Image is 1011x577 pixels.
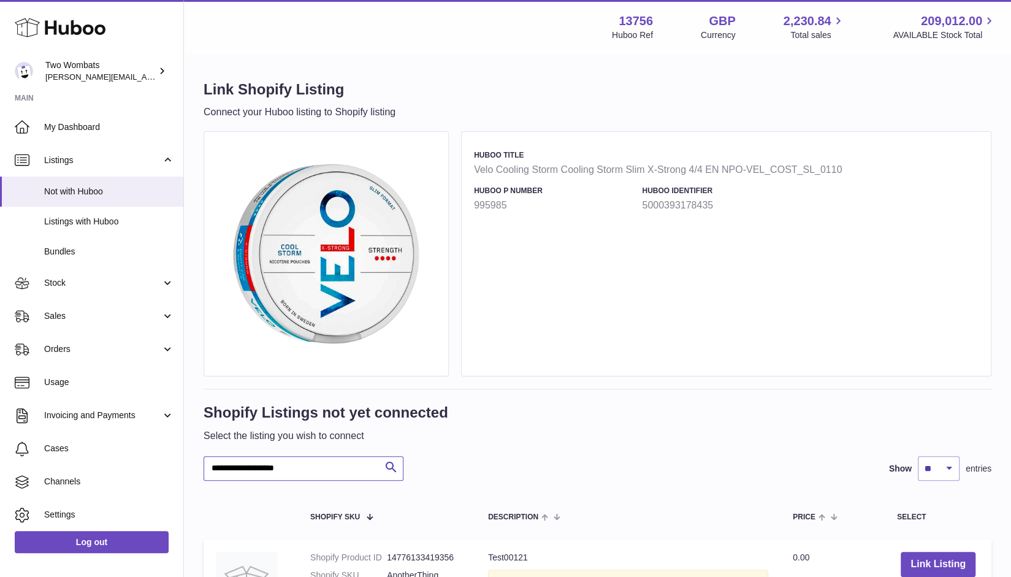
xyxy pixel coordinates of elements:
[488,513,538,521] span: Description
[204,105,395,119] p: Connect your Huboo listing to Shopify listing
[44,509,174,521] span: Settings
[44,216,174,227] span: Listings with Huboo
[44,155,161,166] span: Listings
[15,531,169,553] a: Log out
[619,13,653,29] strong: 13756
[793,552,809,562] span: 0.00
[44,443,174,454] span: Cases
[44,410,161,421] span: Invoicing and Payments
[44,121,174,133] span: My Dashboard
[709,13,735,29] strong: GBP
[966,463,991,475] span: entries
[44,376,174,388] span: Usage
[790,29,845,41] span: Total sales
[612,29,653,41] div: Huboo Ref
[310,513,360,521] span: Shopify SKU
[784,13,831,29] span: 2,230.84
[901,552,975,577] button: Link Listing
[204,403,448,422] h1: Shopify Listings not yet connected
[44,343,161,355] span: Orders
[474,150,972,160] h4: Huboo Title
[44,186,174,197] span: Not with Huboo
[921,13,982,29] span: 209,012.00
[893,29,996,41] span: AVAILABLE Stock Total
[897,513,979,521] div: Select
[793,513,815,521] span: Price
[44,246,174,258] span: Bundles
[701,29,736,41] div: Currency
[204,429,448,443] p: Select the listing you wish to connect
[44,277,161,289] span: Stock
[784,13,845,41] a: 2,230.84 Total sales
[310,552,387,564] dt: Shopify Product ID
[387,552,464,564] dd: 14776133419356
[474,186,636,196] h4: Huboo P number
[474,199,636,212] strong: 995985
[889,463,912,475] label: Show
[44,310,161,322] span: Sales
[893,13,996,41] a: 209,012.00 AVAILABLE Stock Total
[45,72,311,82] span: [PERSON_NAME][EMAIL_ADDRESS][PERSON_NAME][DOMAIN_NAME]
[488,552,768,564] div: Test00121
[642,199,804,212] strong: 5000393178435
[204,80,395,99] h1: Link Shopify Listing
[15,62,33,80] img: adam.randall@twowombats.com
[45,59,156,83] div: Two Wombats
[216,144,436,364] img: Velo Cooling Storm Cooling Storm Slim X-Strong 4/4 EN NPO-VEL_COST_SL_0110
[474,163,972,177] strong: Velo Cooling Storm Cooling Storm Slim X-Strong 4/4 EN NPO-VEL_COST_SL_0110
[44,476,174,487] span: Channels
[642,186,804,196] h4: Huboo Identifier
